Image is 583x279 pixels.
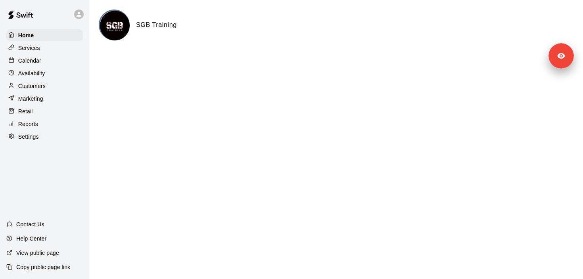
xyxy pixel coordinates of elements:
[18,120,38,128] p: Reports
[18,57,41,65] p: Calendar
[136,20,177,30] h6: SGB Training
[6,55,83,67] a: Calendar
[18,82,46,90] p: Customers
[6,93,83,105] a: Marketing
[16,235,46,243] p: Help Center
[18,44,40,52] p: Services
[16,263,70,271] p: Copy public page link
[18,31,34,39] p: Home
[6,29,83,41] a: Home
[18,69,45,77] p: Availability
[6,105,83,117] a: Retail
[100,11,130,40] img: SGB Training logo
[6,80,83,92] a: Customers
[6,67,83,79] a: Availability
[18,95,43,103] p: Marketing
[18,107,33,115] p: Retail
[18,133,39,141] p: Settings
[6,131,83,143] a: Settings
[6,42,83,54] a: Services
[16,220,44,228] p: Contact Us
[16,249,59,257] p: View public page
[6,118,83,130] a: Reports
